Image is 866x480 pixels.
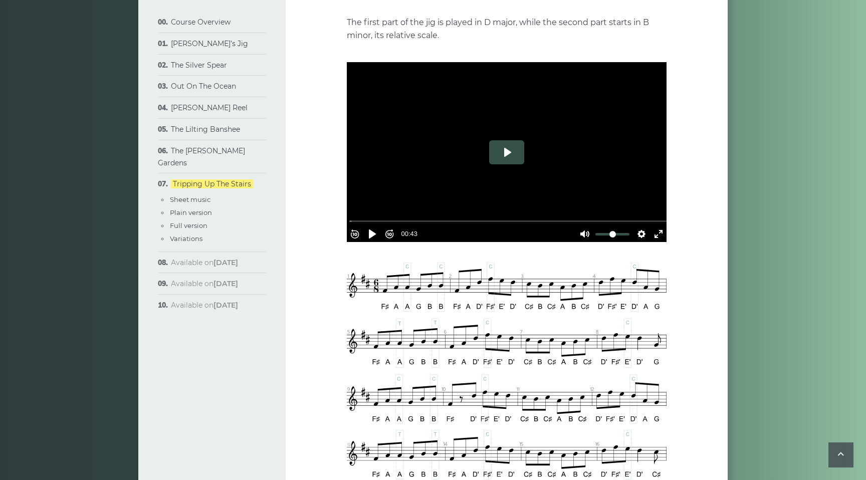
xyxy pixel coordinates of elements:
[171,125,240,134] a: The Lilting Banshee
[213,258,238,267] strong: [DATE]
[213,279,238,288] strong: [DATE]
[170,208,212,216] a: Plain version
[158,146,245,167] a: The [PERSON_NAME] Gardens
[171,279,238,288] span: Available on
[171,61,227,70] a: The Silver Spear
[171,179,253,188] a: Tripping Up The Stairs
[171,39,248,48] a: [PERSON_NAME]’s Jig
[171,18,231,27] a: Course Overview
[171,103,248,112] a: [PERSON_NAME] Reel
[170,234,202,243] a: Variations
[213,301,238,310] strong: [DATE]
[171,301,238,310] span: Available on
[170,195,210,203] a: Sheet music
[347,16,667,42] p: The first part of the jig is played in D major, while the second part starts in B minor, its rela...
[171,82,236,91] a: Out On The Ocean
[170,221,207,229] a: Full version
[171,258,238,267] span: Available on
